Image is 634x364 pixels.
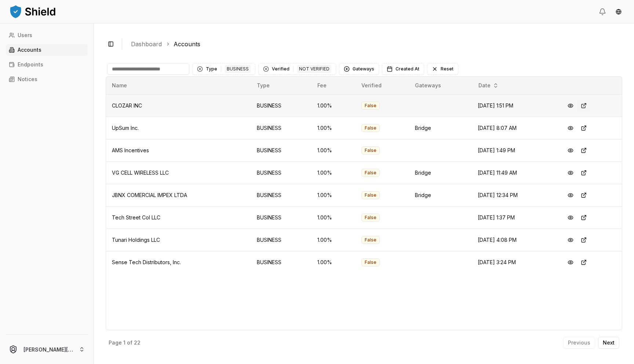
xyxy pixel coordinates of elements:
[317,214,332,221] span: 1.00 %
[9,4,57,19] img: ShieldPay Logo
[112,237,160,243] span: Tunari Holdings LLC
[6,29,88,41] a: Users
[258,63,336,75] button: Clear Verified filterVerifiedNOT VERIFIED
[18,62,43,67] p: Endpoints
[112,214,160,221] span: Tech Street Col LLC
[478,170,517,176] span: [DATE] 11:49 AM
[251,117,311,139] td: BUSINESS
[382,63,424,75] button: Created At
[415,125,431,131] span: Bridge
[174,40,200,48] a: Accounts
[23,346,73,353] p: [PERSON_NAME][EMAIL_ADDRESS][DOMAIN_NAME]
[475,80,502,91] button: Date
[18,33,32,38] p: Users
[251,139,311,161] td: BUSINESS
[603,340,615,345] p: Next
[317,259,332,265] span: 1.00 %
[112,102,142,109] span: CLOZAR INC
[127,340,132,345] p: of
[478,192,518,198] span: [DATE] 12:34 PM
[317,125,332,131] span: 1.00 %
[112,192,187,198] span: JBNX COMERCIAL IMPEX LTDA
[251,77,311,94] th: Type
[225,65,251,73] div: BUSINESS
[297,65,331,73] div: NOT VERIFIED
[339,63,379,75] button: Gateways
[197,66,203,72] div: Clear Type filter
[478,237,517,243] span: [DATE] 4:08 PM
[317,102,332,109] span: 1.00 %
[6,73,88,85] a: Notices
[396,66,419,72] span: Created At
[415,192,431,198] span: Bridge
[112,147,149,153] span: AMS Incentives
[112,170,169,176] span: VG CELL WIRELESS LLC
[317,192,332,198] span: 1.00 %
[3,338,91,361] button: [PERSON_NAME][EMAIL_ADDRESS][DOMAIN_NAME]
[18,77,37,82] p: Notices
[478,102,513,109] span: [DATE] 1:51 PM
[192,63,255,75] button: Clear Type filterTypeBUSINESS
[251,229,311,251] td: BUSINESS
[251,251,311,273] td: BUSINESS
[598,337,619,349] button: Next
[251,161,311,184] td: BUSINESS
[251,94,311,117] td: BUSINESS
[112,259,181,265] span: Sense Tech Distributors, Inc.
[251,206,311,229] td: BUSINESS
[18,47,41,52] p: Accounts
[109,340,122,345] p: Page
[317,170,332,176] span: 1.00 %
[415,170,431,176] span: Bridge
[478,125,517,131] span: [DATE] 8:07 AM
[112,125,139,131] span: UpSum Inc.
[478,259,516,265] span: [DATE] 3:24 PM
[6,59,88,70] a: Endpoints
[311,77,356,94] th: Fee
[106,77,251,94] th: Name
[123,340,125,345] p: 1
[427,63,458,75] button: Reset filters
[131,40,616,48] nav: breadcrumb
[478,214,515,221] span: [DATE] 1:37 PM
[251,184,311,206] td: BUSINESS
[317,237,332,243] span: 1.00 %
[478,147,515,153] span: [DATE] 1:49 PM
[409,77,472,94] th: Gateways
[131,40,162,48] a: Dashboard
[317,147,332,153] span: 1.00 %
[134,340,141,345] p: 22
[6,44,88,56] a: Accounts
[356,77,409,94] th: Verified
[263,66,269,72] div: Clear Verified filter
